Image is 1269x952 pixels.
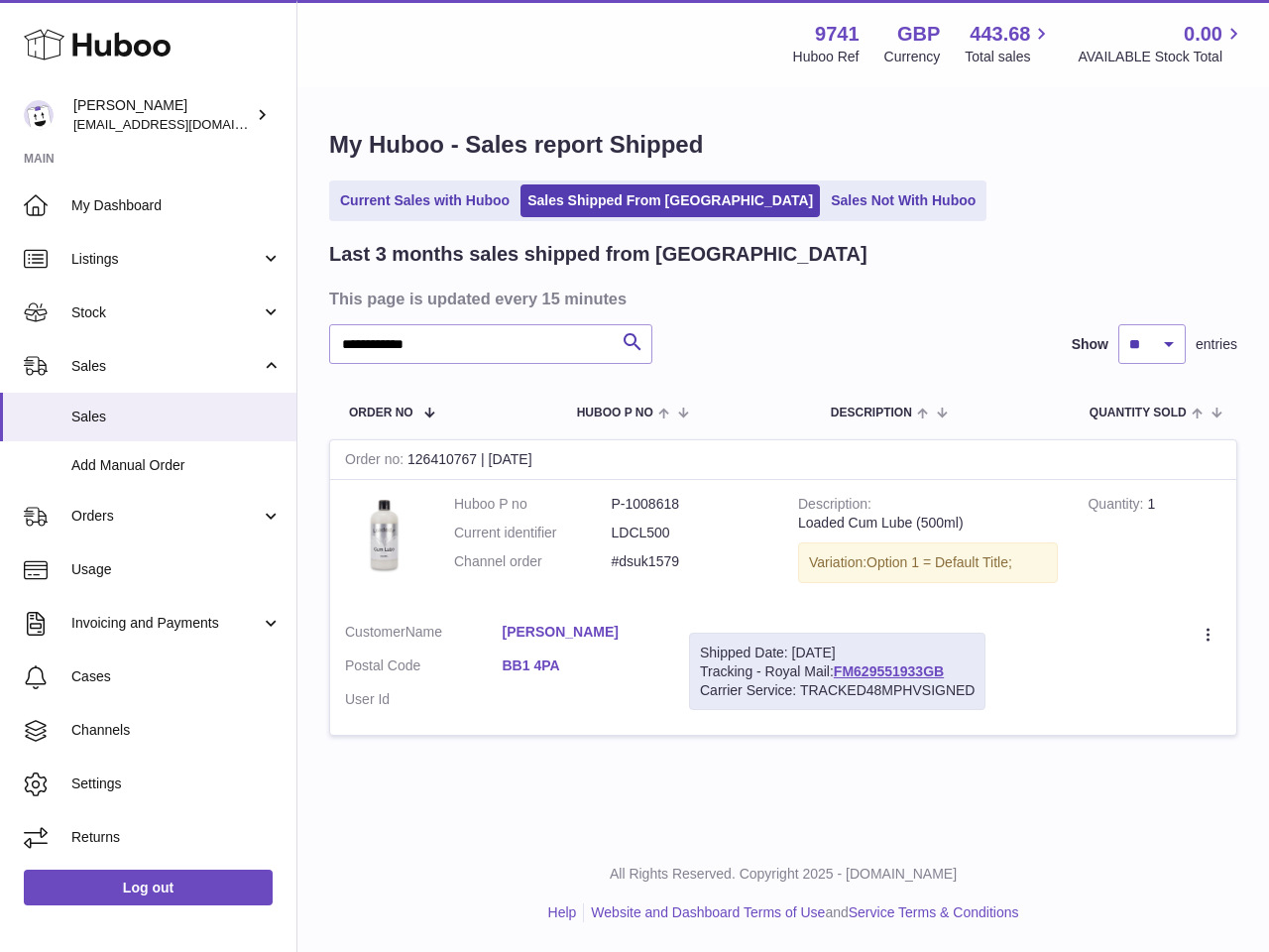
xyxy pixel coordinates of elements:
[798,514,1058,533] div: Loaded Cum Lube (500ml)
[520,184,820,217] a: Sales Shipped From [GEOGRAPHIC_DATA]
[71,774,282,793] span: Settings
[503,656,660,675] a: BB1 4PA
[1073,480,1236,608] td: 1
[71,721,282,740] span: Channels
[1088,496,1147,517] strong: Quantity
[577,407,653,419] span: Huboo P no
[584,903,1018,922] li: and
[824,184,982,217] a: Sales Not With Huboo
[349,407,413,419] span: Order No
[71,667,282,686] span: Cases
[612,552,769,571] dd: #dsuk1579
[454,524,612,542] dt: Current identifier
[798,542,1058,583] div: Variation:
[965,48,1053,66] span: Total sales
[831,407,912,419] span: Description
[330,440,1236,480] div: 126410767 | [DATE]
[503,623,660,642] a: [PERSON_NAME]
[834,663,944,679] a: FM629551933GB
[345,656,503,680] dt: Postal Code
[24,870,273,905] a: Log out
[73,96,252,134] div: [PERSON_NAME]
[1090,407,1187,419] span: Quantity Sold
[24,100,54,130] img: ajcmarketingltd@gmail.com
[454,552,612,571] dt: Channel order
[333,184,517,217] a: Current Sales with Huboo
[71,250,261,269] span: Listings
[700,681,975,700] div: Carrier Service: TRACKED48MPHVSIGNED
[798,496,871,517] strong: Description
[1184,21,1222,48] span: 0.00
[548,904,577,920] a: Help
[345,451,407,472] strong: Order no
[71,357,261,376] span: Sales
[612,524,769,542] dd: LDCL500
[345,690,503,709] dt: User Id
[71,408,282,426] span: Sales
[345,495,424,574] img: LoadedCumLube1.webp
[866,554,1012,570] span: Option 1 = Default Title;
[1196,335,1237,354] span: entries
[700,644,975,662] div: Shipped Date: [DATE]
[71,560,282,579] span: Usage
[897,21,940,48] strong: GBP
[970,21,1030,48] span: 443.68
[849,904,1019,920] a: Service Terms & Conditions
[454,495,612,514] dt: Huboo P no
[1072,335,1108,354] label: Show
[591,904,825,920] a: Website and Dashboard Terms of Use
[1078,48,1245,66] span: AVAILABLE Stock Total
[965,21,1053,66] a: 443.68 Total sales
[815,21,860,48] strong: 9741
[612,495,769,514] dd: P-1008618
[345,623,503,647] dt: Name
[689,633,985,711] div: Tracking - Royal Mail:
[1078,21,1245,66] a: 0.00 AVAILABLE Stock Total
[71,507,261,526] span: Orders
[793,48,860,66] div: Huboo Ref
[329,129,1237,161] h1: My Huboo - Sales report Shipped
[345,624,405,640] span: Customer
[313,865,1253,884] p: All Rights Reserved. Copyright 2025 - [DOMAIN_NAME]
[71,303,261,322] span: Stock
[73,116,291,132] span: [EMAIL_ADDRESS][DOMAIN_NAME]
[884,48,941,66] div: Currency
[71,456,282,475] span: Add Manual Order
[71,196,282,215] span: My Dashboard
[71,614,261,633] span: Invoicing and Payments
[329,241,867,268] h2: Last 3 months sales shipped from [GEOGRAPHIC_DATA]
[329,288,1232,309] h3: This page is updated every 15 minutes
[71,828,282,847] span: Returns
